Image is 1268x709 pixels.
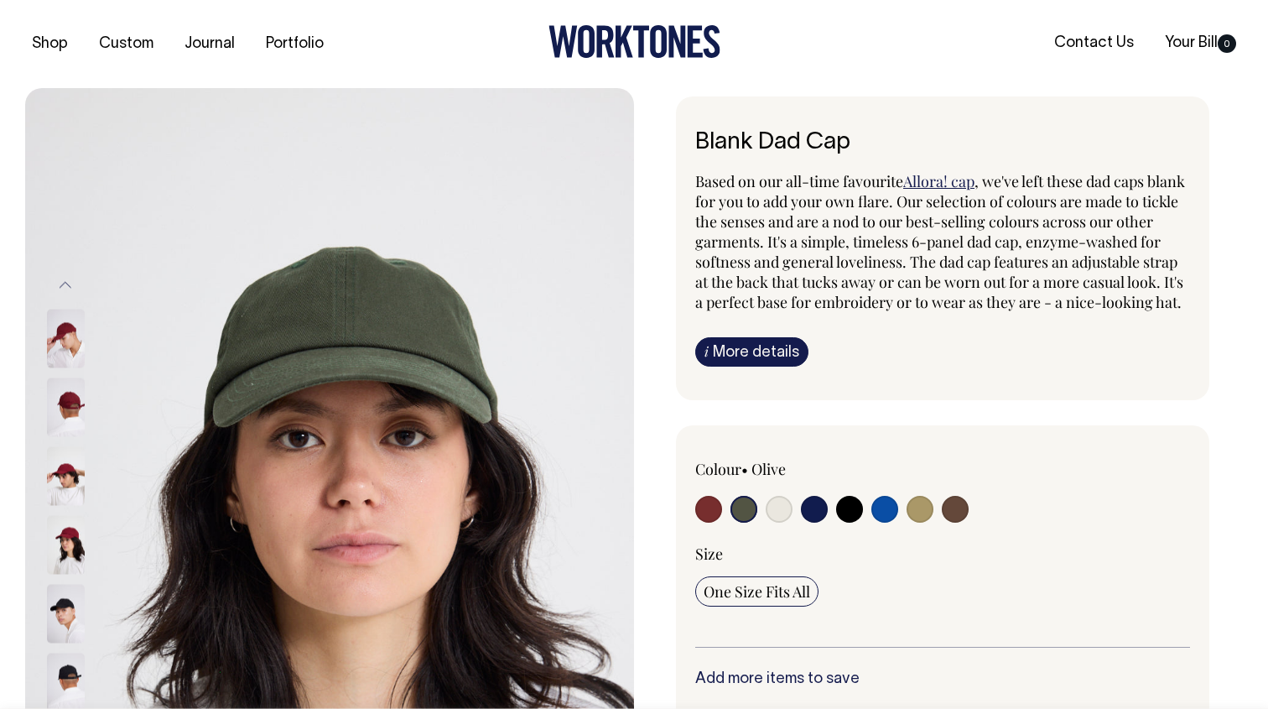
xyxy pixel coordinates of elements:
a: Allora! cap [903,171,974,191]
a: Journal [178,30,242,58]
div: Colour [695,459,893,479]
img: burgundy [47,309,85,368]
img: burgundy [47,515,85,574]
a: Portfolio [259,30,330,58]
a: Your Bill0 [1158,29,1243,57]
button: Previous [53,267,78,305]
span: , we've left these dad caps blank for you to add your own flare. Our selection of colours are mad... [695,171,1185,312]
span: Based on our all-time favourite [695,171,903,191]
h6: Blank Dad Cap [695,130,1190,156]
a: Shop [25,30,75,58]
span: • [741,459,748,479]
a: iMore details [695,337,808,367]
a: Contact Us [1047,29,1141,57]
label: Olive [751,459,786,479]
h6: Add more items to save [695,671,1190,688]
div: Size [695,544,1190,564]
input: One Size Fits All [695,576,818,607]
a: Custom [92,30,160,58]
span: One Size Fits All [704,581,810,602]
span: i [704,342,709,360]
img: burgundy [47,446,85,505]
img: burgundy [47,378,85,436]
span: 0 [1218,34,1236,53]
img: black [47,584,85,643]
